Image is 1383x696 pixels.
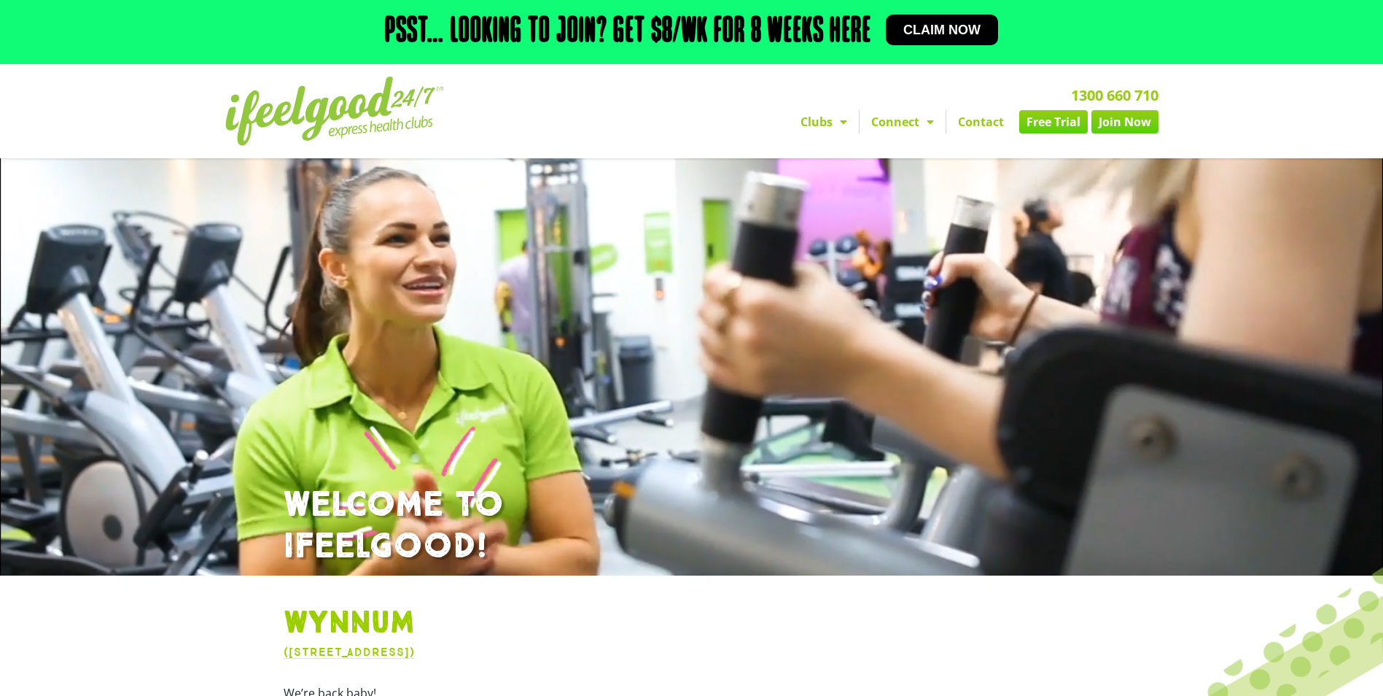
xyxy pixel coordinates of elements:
[385,15,871,50] h2: Psst… Looking to join? Get $8/wk for 8 weeks here
[1019,110,1088,134] a: Free Trial
[860,110,946,134] a: Connect
[789,110,859,134] a: Clubs
[903,23,981,36] span: Claim now
[284,484,1100,568] h1: WELCOME TO IFEELGOOD!
[284,645,415,659] a: ([STREET_ADDRESS])
[946,110,1016,134] a: Contact
[886,15,998,45] a: Claim now
[1071,85,1158,105] a: 1300 660 710
[557,110,1158,134] nav: Menu
[1091,110,1158,134] a: Join Now
[284,605,1100,643] h1: Wynnum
